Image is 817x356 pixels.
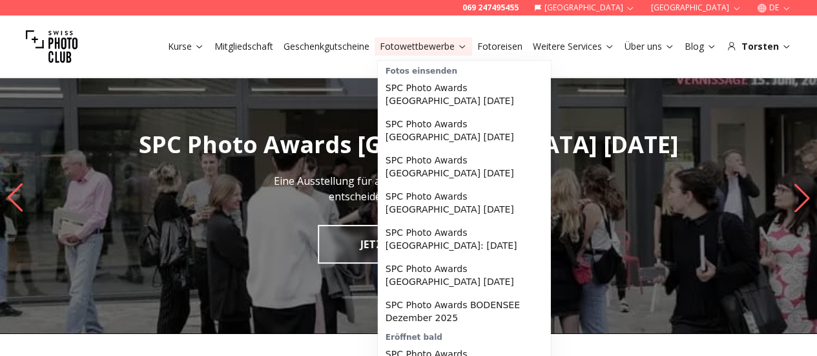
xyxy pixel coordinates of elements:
[318,225,500,264] a: JETZT MITMACHEN
[284,40,369,53] a: Geschenkgutscheine
[264,173,553,204] p: Eine Ausstellung für alle! Wer den Wettbewerb gewinnt, entscheiden die Besucher*innen.
[380,257,548,293] a: SPC Photo Awards [GEOGRAPHIC_DATA] [DATE]
[375,37,472,56] button: Fotowettbewerbe
[380,185,548,221] a: SPC Photo Awards [GEOGRAPHIC_DATA] [DATE]
[685,40,716,53] a: Blog
[472,37,528,56] button: Fotoreisen
[214,40,273,53] a: Mitgliedschaft
[380,76,548,112] a: SPC Photo Awards [GEOGRAPHIC_DATA] [DATE]
[380,293,548,330] a: SPC Photo Awards BODENSEE Dezember 2025
[380,330,548,342] div: Eröffnet bald
[727,40,791,53] div: Torsten
[462,3,519,13] a: 069 247495455
[26,21,78,72] img: Swiss photo club
[163,37,209,56] button: Kurse
[679,37,721,56] button: Blog
[278,37,375,56] button: Geschenkgutscheine
[209,37,278,56] button: Mitgliedschaft
[477,40,522,53] a: Fotoreisen
[380,221,548,257] a: SPC Photo Awards [GEOGRAPHIC_DATA]: [DATE]
[380,63,548,76] div: Fotos einsenden
[619,37,679,56] button: Über uns
[380,112,548,149] a: SPC Photo Awards [GEOGRAPHIC_DATA] [DATE]
[528,37,619,56] button: Weitere Services
[625,40,674,53] a: Über uns
[380,40,467,53] a: Fotowettbewerbe
[533,40,614,53] a: Weitere Services
[380,149,548,185] a: SPC Photo Awards [GEOGRAPHIC_DATA] [DATE]
[168,40,204,53] a: Kurse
